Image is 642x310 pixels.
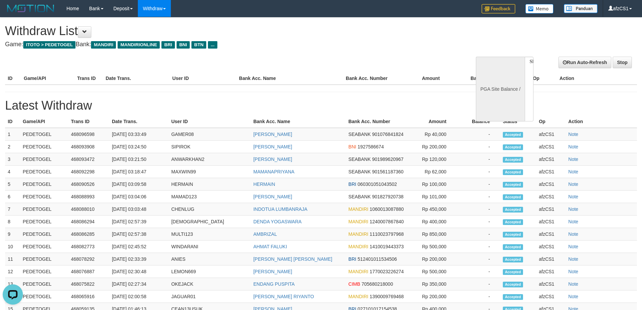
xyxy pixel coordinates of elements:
[409,153,456,166] td: Rp 120,000
[503,219,523,225] span: Accepted
[536,178,565,191] td: afzCS1
[503,157,523,163] span: Accepted
[5,228,20,241] td: 9
[109,278,169,290] td: [DATE] 02:27:34
[503,144,523,150] span: Accepted
[396,72,450,85] th: Amount
[20,253,68,265] td: PEDETOGEL
[253,169,295,174] a: MAMANAPRIYANA
[5,203,20,216] td: 7
[370,206,404,212] span: 1060013087880
[476,57,524,121] div: PGA Site Balance /
[346,115,409,128] th: Bank Acc. Number
[358,144,384,149] span: 1927586674
[568,294,578,299] a: Note
[409,128,456,141] td: Rp 40,000
[103,72,170,85] th: Date Trans.
[409,241,456,253] td: Rp 500,000
[370,231,404,237] span: 1110023797968
[536,216,565,228] td: afzCS1
[20,178,68,191] td: PEDETOGEL
[409,191,456,203] td: Rp 101,000
[409,290,456,303] td: Rp 200,000
[20,290,68,303] td: PEDETOGEL
[5,72,21,85] th: ID
[3,3,23,23] button: Open LiveChat chat widget
[253,281,295,287] a: ENDANG PUSPITA
[370,219,404,224] span: 1240007867840
[236,72,343,85] th: Bank Acc. Name
[68,115,109,128] th: Trans ID
[118,41,160,49] span: MANDIRIONLINE
[109,290,169,303] td: [DATE] 02:00:58
[253,206,307,212] a: INDOTUA LUMBANRAJA
[20,203,68,216] td: PEDETOGEL
[109,253,169,265] td: [DATE] 02:33:39
[503,232,523,237] span: Accepted
[503,207,523,213] span: Accepted
[457,153,500,166] td: -
[5,153,20,166] td: 3
[482,4,515,13] img: Feedback.jpg
[20,166,68,178] td: PEDETOGEL
[109,166,169,178] td: [DATE] 03:18:47
[536,128,565,141] td: afzCS1
[68,191,109,203] td: 468088993
[5,41,421,48] h4: Game: Bank:
[109,115,169,128] th: Date Trans.
[5,3,56,13] img: MOTION_logo.png
[348,269,368,274] span: MANDIRI
[20,153,68,166] td: PEDETOGEL
[536,241,565,253] td: afzCS1
[20,115,68,128] th: Game/API
[613,57,632,68] a: Stop
[253,294,314,299] a: [PERSON_NAME] RIYANTO
[370,269,404,274] span: 1770023226274
[568,157,578,162] a: Note
[253,219,302,224] a: DENDA YOGASWARA
[409,203,456,216] td: Rp 450,000
[536,265,565,278] td: afzCS1
[109,203,169,216] td: [DATE] 03:03:48
[109,191,169,203] td: [DATE] 03:04:06
[457,128,500,141] td: -
[21,72,74,85] th: Game/API
[568,181,578,187] a: Note
[68,216,109,228] td: 468086294
[68,141,109,153] td: 468093908
[169,203,251,216] td: CHENLUG
[68,265,109,278] td: 468076887
[536,253,565,265] td: afzCS1
[409,228,456,241] td: Rp 850,000
[457,265,500,278] td: -
[536,203,565,216] td: afzCS1
[372,194,403,199] span: 901827920738
[20,265,68,278] td: PEDETOGEL
[348,256,356,262] span: BRI
[68,203,109,216] td: 468088010
[68,178,109,191] td: 468090526
[503,169,523,175] span: Accepted
[457,228,500,241] td: -
[536,228,565,241] td: afzCS1
[409,253,456,265] td: Rp 200,000
[169,191,251,203] td: MAMAD123
[20,128,68,141] td: PEDETOGEL
[409,216,456,228] td: Rp 400,000
[409,265,456,278] td: Rp 500,000
[568,206,578,212] a: Note
[170,72,236,85] th: User ID
[169,253,251,265] td: ANIES
[5,265,20,278] td: 12
[109,241,169,253] td: [DATE] 02:45:52
[500,115,536,128] th: Status
[177,41,190,49] span: BNI
[457,241,500,253] td: -
[169,278,251,290] td: OKEJACK
[169,115,251,128] th: User ID
[409,166,456,178] td: Rp 62,000
[568,219,578,224] a: Note
[348,194,371,199] span: SEABANK
[68,241,109,253] td: 468082773
[348,144,356,149] span: BNI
